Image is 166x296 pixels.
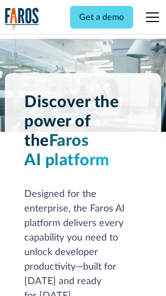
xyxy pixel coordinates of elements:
span: Faros AI platform [24,133,109,168]
a: home [5,8,39,30]
h1: Discover the power of the [24,93,142,170]
a: Get a demo [70,6,133,29]
div: menu [140,4,161,30]
img: Logo of the analytics and reporting company Faros. [5,8,39,30]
